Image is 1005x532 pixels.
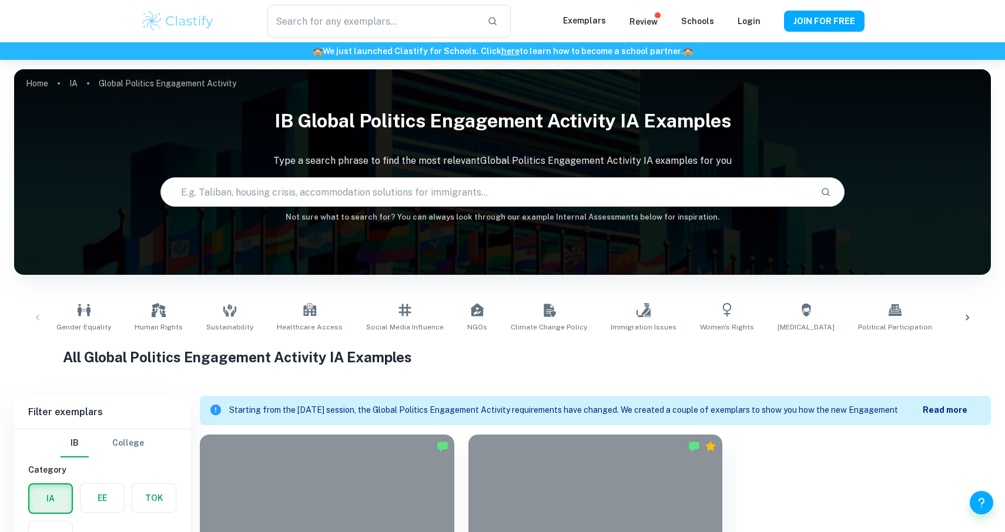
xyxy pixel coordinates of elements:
button: IA [29,484,72,513]
span: Women's Rights [700,322,754,332]
a: IA [69,75,78,92]
span: Gender Equality [56,322,111,332]
button: TOK [132,484,176,512]
p: Exemplars [563,14,606,27]
button: College [112,429,144,457]
span: [MEDICAL_DATA] [778,322,835,332]
img: Marked [688,440,700,452]
a: here [501,46,520,56]
span: 🏫 [683,46,693,56]
h6: Category [28,463,176,476]
h1: All Global Politics Engagement Activity IA Examples [63,346,942,368]
h6: We just launched Clastify for Schools. Click to learn how to become a school partner. [2,45,1003,58]
span: Sustainability [206,322,253,332]
img: Marked [437,440,448,452]
p: Review [629,15,658,28]
img: Clastify logo [140,9,215,33]
p: Global Politics Engagement Activity [99,77,236,90]
div: Premium [705,440,716,452]
span: Social Media Influence [366,322,444,332]
button: JOIN FOR FREE [784,11,865,32]
p: Type a search phrase to find the most relevant Global Politics Engagement Activity IA examples fo... [14,154,991,168]
input: E.g. Taliban, housing crisis, accommodation solutions for immigrants... [161,176,810,208]
b: Read more [923,405,967,415]
button: IB [61,429,89,457]
span: Healthcare Access [277,322,343,332]
input: Search for any exemplars... [267,5,478,38]
h6: Filter exemplars [14,396,190,429]
h1: IB Global Politics Engagement Activity IA examples [14,102,991,140]
a: Schools [681,16,714,26]
button: EE [81,484,124,512]
p: Starting from the [DATE] session, the Global Politics Engagement Activity requirements have chang... [229,404,923,417]
h6: Not sure what to search for? You can always look through our example Internal Assessments below f... [14,211,991,223]
a: Home [26,75,48,92]
span: Immigration Issues [611,322,676,332]
span: Political Participation [858,322,932,332]
span: 🏫 [313,46,323,56]
span: Climate Change Policy [511,322,587,332]
button: Search [816,182,836,202]
span: Human Rights [135,322,183,332]
a: Login [738,16,761,26]
span: NGOs [467,322,487,332]
div: Filter type choice [61,429,144,457]
button: Help and Feedback [970,491,993,514]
